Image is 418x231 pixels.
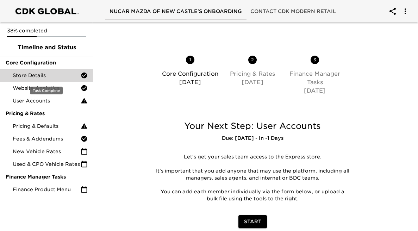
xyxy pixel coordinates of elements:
[13,148,81,155] span: New Vehicle Rates
[150,135,355,142] h6: Due: [DATE] - In -1 Days
[13,135,81,142] span: Fees & Addendums
[6,173,88,180] span: Finance Manager Tasks
[384,3,401,20] button: account of current user
[13,161,81,168] span: Used & CPO Vehicle Rates
[287,87,343,95] p: [DATE]
[13,123,81,130] span: Pricing & Defaults
[224,78,281,87] p: [DATE]
[13,72,81,79] span: Store Details
[397,3,414,20] button: account of current user
[110,7,242,16] span: Nucar Mazda of New Castle's Onboarding
[13,186,81,193] span: Finance Product Menu
[156,188,349,202] p: You can add each member individually via the form below, or upload a bulk file using the tools to...
[156,154,349,161] p: Let's get your sales team access to the Express store.
[162,78,218,87] p: [DATE]
[7,27,86,34] p: 38% completed
[238,215,267,228] button: Start
[6,43,88,52] span: Timeline and Status
[150,120,355,132] h5: Your Next Step: User Accounts
[251,57,254,62] text: 2
[13,85,81,92] span: Website Analytics
[13,97,81,104] span: User Accounts
[224,70,281,78] p: Pricing & Rates
[313,57,316,62] text: 3
[156,168,349,182] p: It's important that you add anyone that may use the platform, including all managers, sales agent...
[287,70,343,87] p: Finance Manager Tasks
[189,57,191,62] text: 1
[6,110,88,117] span: Pricing & Rates
[6,59,88,66] span: Core Configuration
[244,217,261,226] span: Start
[250,7,336,16] span: Contact CDK Modern Retail
[162,70,218,78] p: Core Configuration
